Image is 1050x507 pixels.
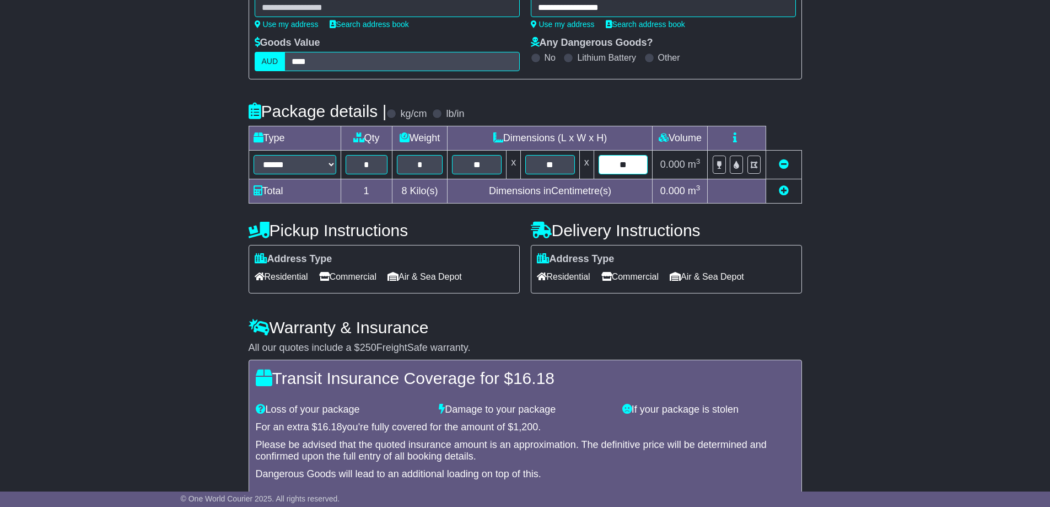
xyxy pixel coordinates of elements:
label: Goods Value [255,37,320,49]
label: Address Type [255,253,332,265]
a: Search address book [330,20,409,29]
span: m [688,159,701,170]
td: x [579,151,594,179]
a: Use my address [531,20,595,29]
label: Lithium Battery [577,52,636,63]
h4: Warranty & Insurance [249,318,802,337]
td: Type [249,126,341,151]
span: Residential [255,268,308,285]
div: If your package is stolen [617,404,800,416]
label: Address Type [537,253,615,265]
td: x [507,151,521,179]
span: 16.18 [513,369,554,387]
sup: 3 [696,184,701,192]
div: Dangerous Goods will lead to an additional loading on top of this. [256,468,795,481]
td: Qty [341,126,392,151]
div: For an extra $ you're fully covered for the amount of $ . [256,421,795,434]
td: 1 [341,179,392,204]
td: Dimensions (L x W x H) [448,126,653,151]
h4: Pickup Instructions [249,221,520,239]
span: Commercial [601,268,659,285]
td: Total [249,179,341,204]
span: Residential [537,268,590,285]
span: 250 [360,342,376,353]
td: Weight [392,126,448,151]
td: Kilo(s) [392,179,448,204]
label: Other [658,52,680,63]
h4: Package details | [249,102,387,120]
span: Air & Sea Depot [387,268,462,285]
a: Add new item [779,185,789,196]
label: AUD [255,52,286,71]
h4: Transit Insurance Coverage for $ [256,369,795,387]
sup: 3 [696,157,701,166]
a: Search address book [606,20,685,29]
span: Air & Sea Depot [670,268,744,285]
span: 1,200 [513,421,538,433]
span: 0.000 [660,159,685,170]
span: 16.18 [317,421,342,433]
td: Dimensions in Centimetre(s) [448,179,653,204]
div: All our quotes include a $ FreightSafe warranty. [249,342,802,354]
label: lb/in [446,108,464,120]
label: kg/cm [400,108,427,120]
span: 0.000 [660,185,685,196]
span: 8 [401,185,407,196]
a: Use my address [255,20,319,29]
span: Commercial [319,268,376,285]
div: Damage to your package [433,404,617,416]
label: No [545,52,556,63]
td: Volume [653,126,708,151]
span: © One World Courier 2025. All rights reserved. [181,494,340,503]
div: Please be advised that the quoted insurance amount is an approximation. The definitive price will... [256,439,795,463]
span: m [688,185,701,196]
label: Any Dangerous Goods? [531,37,653,49]
a: Remove this item [779,159,789,170]
div: Loss of your package [250,404,434,416]
h4: Delivery Instructions [531,221,802,239]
